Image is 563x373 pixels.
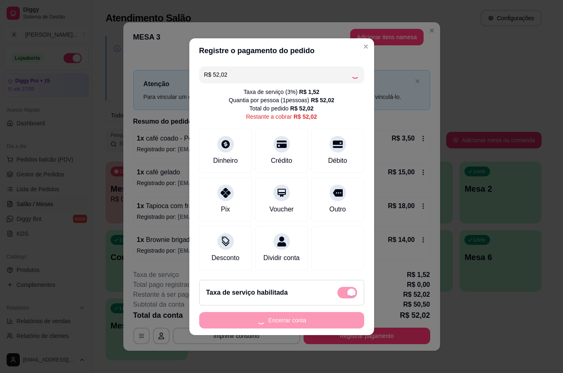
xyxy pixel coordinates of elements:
div: Dividir conta [263,253,299,263]
div: Total do pedido [250,104,314,113]
div: Dinheiro [213,156,238,166]
div: R$ 52,02 [311,96,335,104]
div: Restante a cobrar [246,113,317,121]
div: Pix [221,204,230,214]
div: Taxa de serviço ( 3 %) [244,88,320,96]
div: Débito [328,156,347,166]
div: Quantia por pessoa ( 1 pessoas) [228,96,334,104]
div: Loading [351,70,359,79]
div: Outro [329,204,346,214]
div: R$ 1,52 [299,88,319,96]
div: R$ 52,02 [290,104,314,113]
div: Crédito [271,156,292,166]
h2: Taxa de serviço habilitada [206,288,288,298]
div: R$ 52,02 [294,113,317,121]
div: Desconto [212,253,240,263]
div: Voucher [269,204,294,214]
input: Ex.: hambúrguer de cordeiro [204,66,351,83]
button: Close [359,40,372,53]
header: Registre o pagamento do pedido [189,38,374,63]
